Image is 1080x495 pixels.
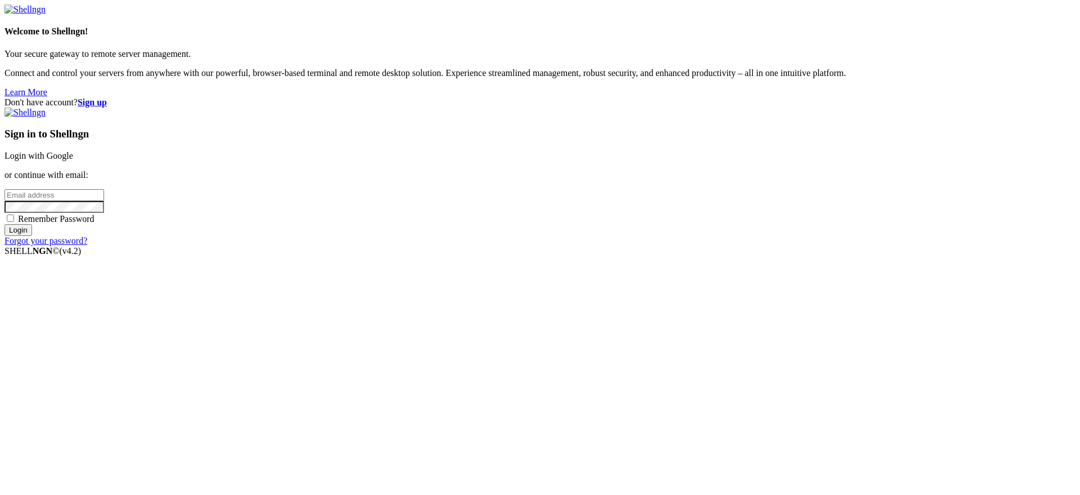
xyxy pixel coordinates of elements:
p: Your secure gateway to remote server management. [4,49,1075,59]
span: SHELL © [4,246,81,256]
input: Login [4,224,32,236]
p: or continue with email: [4,170,1075,180]
img: Shellngn [4,108,46,118]
input: Email address [4,189,104,201]
span: 4.2.0 [60,246,82,256]
div: Don't have account? [4,97,1075,108]
a: Login with Google [4,151,73,160]
a: Forgot your password? [4,236,87,246]
h4: Welcome to Shellngn! [4,26,1075,37]
h3: Sign in to Shellngn [4,128,1075,140]
input: Remember Password [7,215,14,222]
span: Remember Password [18,214,94,224]
img: Shellngn [4,5,46,15]
a: Learn More [4,87,47,97]
p: Connect and control your servers from anywhere with our powerful, browser-based terminal and remo... [4,68,1075,78]
b: NGN [33,246,53,256]
a: Sign up [78,97,107,107]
